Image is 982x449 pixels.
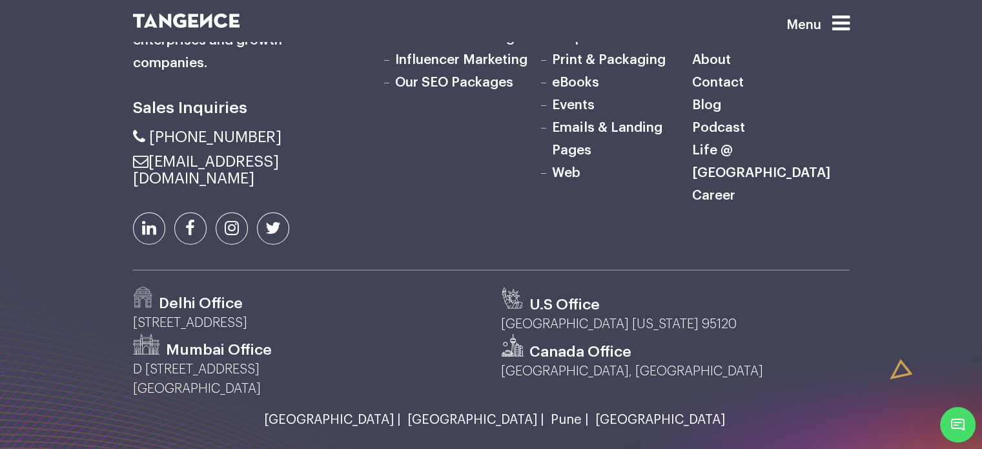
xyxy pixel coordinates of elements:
a: Life @ [GEOGRAPHIC_DATA] [692,143,830,180]
span: Chat Widget [940,407,976,443]
a: Web [552,166,580,180]
p: [GEOGRAPHIC_DATA], [GEOGRAPHIC_DATA] [501,362,850,381]
a: [EMAIL_ADDRESS][DOMAIN_NAME] [133,154,279,186]
a: Emails & Landing Pages [552,121,662,157]
a: Events [552,98,595,112]
p: [STREET_ADDRESS] [133,313,482,333]
h6: Sales Inquiries [133,94,359,121]
h3: Canada Office [529,342,631,362]
p: [GEOGRAPHIC_DATA] [US_STATE] 95120 [501,315,850,334]
a: Podcast [692,121,745,134]
h3: Mumbai Office [166,340,272,360]
h3: U.S Office [529,295,600,315]
a: Blog [692,98,721,112]
a: [GEOGRAPHIC_DATA] | [401,413,544,427]
img: Path-529.png [133,287,153,308]
h3: Delhi Office [159,294,243,313]
a: Our SEO Packages [395,76,513,89]
a: eBooks [552,76,599,89]
p: D [STREET_ADDRESS] [GEOGRAPHIC_DATA] [133,360,482,399]
a: [GEOGRAPHIC_DATA] [589,413,725,427]
img: us.svg [501,287,524,309]
span: [PHONE_NUMBER] [149,129,281,145]
a: [PHONE_NUMBER] [133,129,281,145]
img: logo SVG [133,14,240,28]
img: canada.svg [501,334,524,357]
img: Path-530.png [133,334,160,355]
a: About [692,53,731,67]
a: Influencer Marketing [395,53,527,67]
a: Contact [692,76,744,89]
a: [GEOGRAPHIC_DATA] | [258,413,401,427]
a: Print & Packaging [552,53,666,67]
a: Career [692,189,735,202]
a: Pune | [544,413,589,427]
